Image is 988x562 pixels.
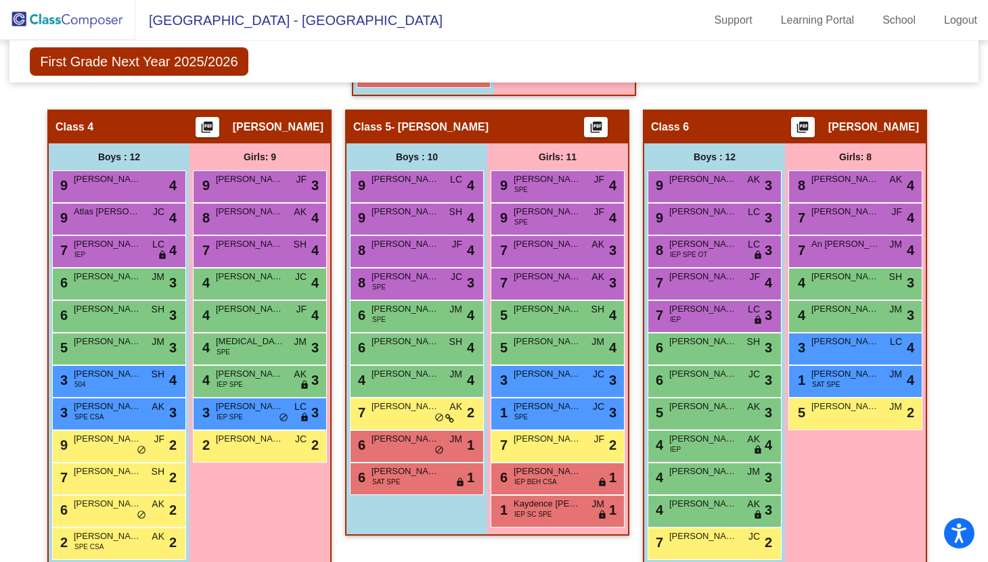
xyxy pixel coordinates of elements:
[748,237,760,252] span: LC
[652,405,663,420] span: 5
[609,467,616,488] span: 1
[74,367,141,381] span: [PERSON_NAME]
[74,412,104,422] span: SPE CSA
[811,172,879,186] span: [PERSON_NAME]
[216,302,284,316] span: [PERSON_NAME]
[152,270,164,284] span: JM
[669,367,737,381] span: [PERSON_NAME]
[652,210,663,225] span: 9
[748,530,760,544] span: JC
[199,405,210,420] span: 3
[889,270,902,284] span: SH
[217,412,243,422] span: IEP SPE
[295,270,307,284] span: JC
[372,282,386,292] span: SPE
[889,172,902,187] span: AK
[670,314,681,325] span: IEP
[591,335,604,349] span: JM
[216,400,284,413] span: [PERSON_NAME]
[889,367,902,381] span: JM
[372,465,439,478] span: [PERSON_NAME]
[669,432,737,446] span: [PERSON_NAME]
[169,305,177,325] span: 3
[514,335,581,348] span: [PERSON_NAME]
[449,367,462,381] span: JM
[609,500,616,520] span: 1
[300,380,309,391] span: lock
[74,270,141,283] span: [PERSON_NAME]
[57,308,68,323] span: 6
[296,172,307,187] span: JF
[57,243,68,258] span: 7
[747,335,760,349] span: SH
[311,175,319,195] span: 3
[353,120,391,134] span: Class 5
[372,302,439,316] span: [PERSON_NAME]
[497,405,508,420] span: 1
[765,273,772,293] span: 4
[57,275,68,290] span: 6
[609,273,616,293] span: 3
[169,500,177,520] span: 2
[152,367,164,381] span: SH
[794,373,805,388] span: 1
[811,400,879,413] span: [PERSON_NAME]
[169,370,177,390] span: 4
[169,208,177,228] span: 4
[828,120,919,134] span: [PERSON_NAME]
[467,208,474,228] span: 4
[753,510,763,521] span: lock
[748,205,760,219] span: LC
[669,205,737,218] span: [PERSON_NAME]
[669,335,737,348] span: [PERSON_NAME]
[747,172,760,187] span: AK
[765,175,772,195] span: 3
[652,373,663,388] span: 6
[49,143,189,170] div: Boys : 12
[57,470,68,485] span: 7
[467,273,474,293] span: 3
[57,340,68,355] span: 5
[137,445,146,456] span: do_not_disturb_alt
[794,308,805,323] span: 4
[872,9,926,31] a: School
[451,237,462,252] span: JF
[907,402,914,423] span: 2
[217,347,230,357] span: SPE
[497,178,508,193] span: 9
[169,402,177,423] span: 3
[169,532,177,553] span: 2
[609,240,616,260] span: 3
[584,117,608,137] button: Print Students Details
[765,402,772,423] span: 3
[748,302,760,317] span: LC
[169,435,177,455] span: 2
[467,370,474,390] span: 4
[217,379,243,390] span: IEP SPE
[74,250,85,260] span: IEP
[372,477,400,487] span: SAT SPE
[670,250,707,260] span: IEP SPE OT
[434,413,444,423] span: do_not_disturb_alt
[593,172,604,187] span: JF
[311,240,319,260] span: 4
[158,250,167,261] span: lock
[670,444,681,454] span: IEP
[890,335,902,349] span: LC
[497,275,508,290] span: 7
[811,237,879,251] span: An [PERSON_NAME]
[652,502,663,517] span: 4
[514,185,528,195] span: SPE
[311,370,319,390] span: 3
[467,402,474,423] span: 2
[296,302,307,317] span: JF
[455,477,465,488] span: lock
[753,250,763,261] span: lock
[591,270,604,284] span: AK
[346,143,487,170] div: Boys : 10
[311,273,319,293] span: 4
[652,470,663,485] span: 4
[794,340,805,355] span: 3
[372,172,439,186] span: [PERSON_NAME]
[785,143,926,170] div: Girls: 8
